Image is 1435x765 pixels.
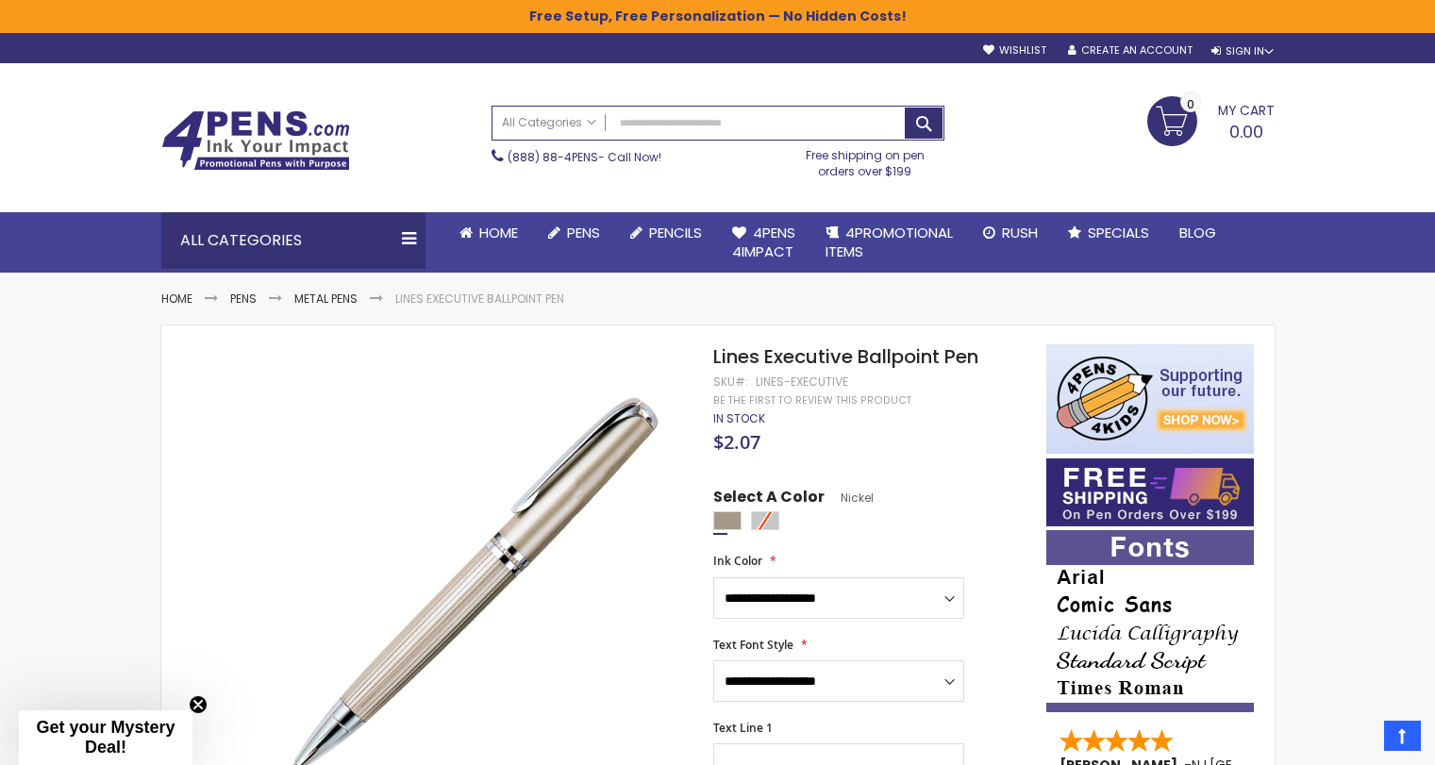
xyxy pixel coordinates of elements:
[713,374,748,390] strong: SKU
[1179,223,1216,242] span: Blog
[786,141,944,178] div: Free shipping on pen orders over $199
[161,291,192,307] a: Home
[810,212,968,274] a: 4PROMOTIONALITEMS
[713,429,760,455] span: $2.07
[1211,44,1274,58] div: Sign In
[1279,714,1435,765] iframe: Google Customer Reviews
[508,149,598,165] a: (888) 88-4PENS
[294,291,358,307] a: Metal Pens
[713,487,825,512] span: Select A Color
[717,212,810,274] a: 4Pens4impact
[1046,458,1254,526] img: Free shipping on orders over $199
[825,490,874,506] span: Nickel
[36,718,175,757] span: Get your Mystery Deal!
[713,393,911,407] a: Be the first to review this product
[713,511,742,530] div: Nickel
[615,212,717,254] a: Pencils
[479,223,518,242] span: Home
[189,695,208,714] button: Close teaser
[826,223,953,261] span: 4PROMOTIONAL ITEMS
[756,374,848,390] div: Lines-Executive
[508,149,661,165] span: - Call Now!
[492,107,606,138] a: All Categories
[1002,223,1038,242] span: Rush
[161,110,350,171] img: 4Pens Custom Pens and Promotional Products
[968,212,1053,254] a: Rush
[230,291,257,307] a: Pens
[1046,530,1254,712] img: font-personalization-examples
[1229,120,1263,143] span: 0.00
[1187,95,1194,113] span: 0
[713,720,773,736] span: Text Line 1
[713,343,978,370] span: Lines Executive Ballpoint Pen
[983,43,1046,58] a: Wishlist
[19,710,192,765] div: Get your Mystery Deal!Close teaser
[713,553,762,569] span: Ink Color
[1164,212,1231,254] a: Blog
[502,115,596,130] span: All Categories
[1068,43,1193,58] a: Create an Account
[732,223,795,261] span: 4Pens 4impact
[713,410,765,426] span: In stock
[1046,344,1254,454] img: 4pens 4 kids
[567,223,600,242] span: Pens
[1147,96,1275,143] a: 0.00 0
[395,291,564,307] li: Lines Executive Ballpoint Pen
[649,223,702,242] span: Pencils
[713,411,765,426] div: Availability
[1053,212,1164,254] a: Specials
[444,212,533,254] a: Home
[161,212,425,269] div: All Categories
[1088,223,1149,242] span: Specials
[533,212,615,254] a: Pens
[713,637,793,653] span: Text Font Style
